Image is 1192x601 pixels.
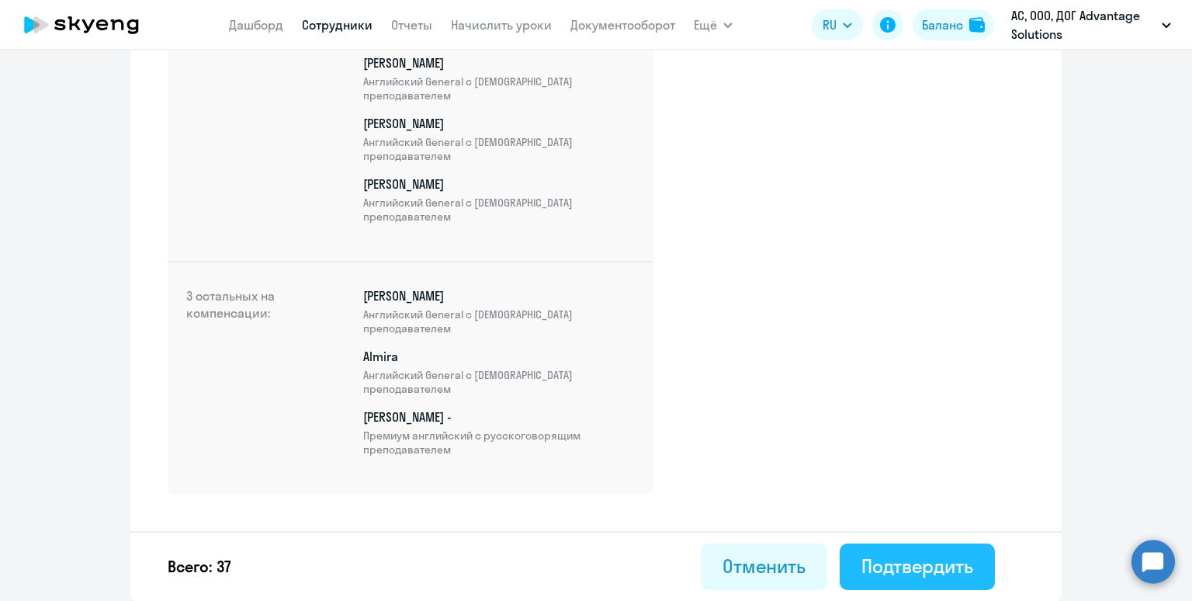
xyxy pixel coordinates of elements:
p: [PERSON_NAME] [363,54,635,102]
p: [PERSON_NAME] [363,175,635,224]
button: RU [812,9,863,40]
p: Almira [363,348,635,396]
a: Сотрудники [302,17,372,33]
p: Всего: 37 [168,556,231,578]
a: Отчеты [391,17,432,33]
span: Премиум английский с русскоговорящим преподавателем [363,429,635,457]
button: Отменить [701,544,827,590]
span: Ещё [694,16,717,34]
span: RU [823,16,837,34]
div: Подтвердить [861,554,973,578]
button: Подтвердить [840,544,995,590]
button: Балансbalance [913,9,994,40]
div: Баланс [922,16,963,34]
a: Начислить уроки [451,17,552,33]
span: Английский General с [DEMOGRAPHIC_DATA] преподавателем [363,135,635,163]
p: [PERSON_NAME] - [363,408,635,457]
p: [PERSON_NAME] [363,115,635,163]
span: Английский General с [DEMOGRAPHIC_DATA] преподавателем [363,307,635,335]
a: Дашборд [229,17,283,33]
span: Английский General с [DEMOGRAPHIC_DATA] преподавателем [363,196,635,224]
img: balance [969,17,985,33]
p: [PERSON_NAME] [363,287,635,335]
button: АС, ООО, ДОГ Advantage Solutions [1003,6,1179,43]
p: АС, ООО, ДОГ Advantage Solutions [1011,6,1156,43]
span: Английский General с [DEMOGRAPHIC_DATA] преподавателем [363,75,635,102]
div: Отменить [722,554,806,578]
h4: 3 остальных на компенсации: [186,287,310,469]
a: Документооборот [570,17,675,33]
button: Ещё [694,9,733,40]
span: Английский General с [DEMOGRAPHIC_DATA] преподавателем [363,368,635,396]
